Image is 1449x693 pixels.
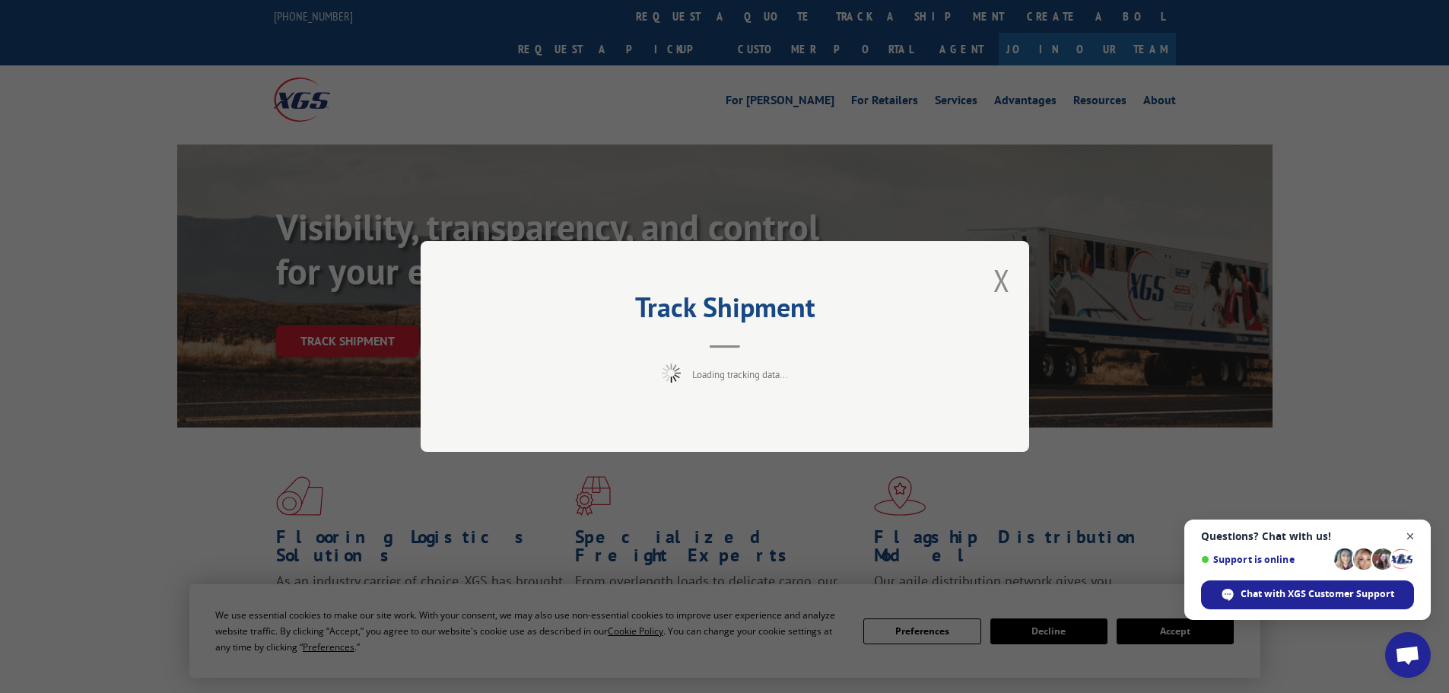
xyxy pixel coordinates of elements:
span: Questions? Chat with us! [1201,530,1414,542]
span: Close chat [1401,527,1420,546]
div: Chat with XGS Customer Support [1201,580,1414,609]
span: Support is online [1201,554,1329,565]
button: Close modal [993,260,1010,300]
span: Chat with XGS Customer Support [1241,587,1394,601]
h2: Track Shipment [497,297,953,326]
div: Open chat [1385,632,1431,678]
img: xgs-loading [662,364,681,383]
span: Loading tracking data... [692,368,788,381]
